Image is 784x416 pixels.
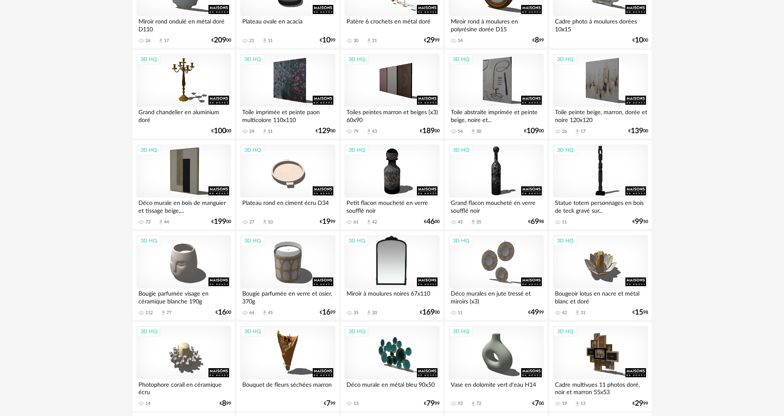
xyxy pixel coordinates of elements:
[562,401,567,407] div: 19
[562,129,567,134] div: 26
[632,401,648,407] div: € 99
[470,219,476,225] span: Download icon
[553,235,577,246] div: 3D HQ
[133,322,235,411] a: 3D HQ Photophore corail en céramique écru 14 €899
[574,128,580,134] span: Download icon
[241,235,264,246] div: 3D HQ
[249,38,254,44] div: 21
[449,16,543,33] div: Miroir rond à moulures en polyrésine dorée D15
[420,310,440,315] div: € 00
[249,219,254,225] div: 27
[535,38,539,43] span: 8
[220,401,231,407] div: € 99
[535,401,539,407] span: 7
[553,54,577,65] div: 3D HQ
[137,145,161,155] div: 3D HQ
[476,219,481,225] div: 35
[353,38,358,44] div: 30
[449,326,473,337] div: 3D HQ
[531,310,539,315] span: 49
[320,219,335,225] div: € 99
[249,129,254,134] div: 24
[249,310,254,316] div: 64
[528,310,544,315] div: € 99
[635,219,643,225] span: 99
[632,310,648,315] div: € 98
[322,310,330,315] span: 16
[445,322,547,411] a: 3D HQ Vase en dolomite vert d'eau H14 93 Download icon 72 €700
[528,219,544,225] div: € 98
[158,219,164,225] span: Download icon
[631,128,643,134] span: 139
[262,310,268,316] span: Download icon
[422,310,435,315] span: 169
[366,219,372,225] span: Download icon
[553,288,648,305] div: Bougeoir lotus en nacre et métal blanc et doré
[527,128,539,134] span: 109
[145,38,150,44] div: 26
[372,310,377,316] div: 20
[268,219,273,225] div: 10
[133,50,235,139] a: 3D HQ Grand chandelier en aluminium doré €10000
[449,54,473,65] div: 3D HQ
[549,231,651,320] a: 3D HQ Bougeoir lotus en nacre et métal blanc et doré 42 Download icon 31 €1598
[341,231,443,320] a: 3D HQ Miroir à moulures noires 67x110 35 Download icon 20 €16900
[449,235,473,246] div: 3D HQ
[341,50,443,139] a: 3D HQ Toiles peintes marron et beiges (x3) 60x90 79 Download icon 43 €18900
[262,128,268,134] span: Download icon
[236,231,339,320] a: 3D HQ Bougie parfumée en verre et osier, 370g 64 Download icon 45 €1699
[240,16,335,33] div: Plateau ovale en acacia
[320,38,335,43] div: € 99
[136,16,231,33] div: Miroir rond ondulé en métal doré D110
[458,219,463,225] div: 45
[240,288,335,305] div: Bougie parfumée en verre et osier, 370g
[322,38,330,43] span: 10
[268,129,273,134] div: 11
[137,235,161,246] div: 3D HQ
[344,107,439,123] div: Toiles peintes marron et beiges (x3) 60x90
[476,401,481,407] div: 72
[240,197,335,214] div: Plateau rond en ciment écru D34
[211,219,231,225] div: € 00
[445,231,547,320] a: 3D HQ Déco murales en jute tressé et miroirs (x3) 11 €4999
[426,219,435,225] span: 46
[136,379,231,396] div: Photophore corail en céramique écru
[341,322,443,411] a: 3D HQ Déco murale en métal bleu 90x50 13 €7999
[574,401,580,407] span: Download icon
[366,128,372,134] span: Download icon
[420,128,440,134] div: € 00
[628,128,648,134] div: € 00
[458,129,463,134] div: 54
[532,401,544,407] div: € 00
[553,145,577,155] div: 3D HQ
[133,231,235,320] a: 3D HQ Bougie parfumée visage en céramique blanche 190g 112 Download icon 77 €1600
[324,401,335,407] div: € 99
[268,310,273,316] div: 45
[635,38,643,43] span: 10
[345,326,369,337] div: 3D HQ
[262,38,268,44] span: Download icon
[158,38,164,44] span: Download icon
[553,16,648,33] div: Cadre photo à moulures dorées 10x15
[344,288,439,305] div: Miroir à moulures noires 67x110
[422,128,435,134] span: 189
[458,310,463,316] div: 11
[532,38,544,43] div: € 99
[145,401,150,407] div: 14
[214,219,226,225] span: 199
[164,219,169,225] div: 44
[562,219,567,225] div: 11
[160,310,166,316] span: Download icon
[580,401,585,407] div: 13
[531,219,539,225] span: 69
[326,401,330,407] span: 7
[145,219,150,225] div: 73
[345,54,369,65] div: 3D HQ
[426,401,435,407] span: 79
[445,50,547,139] a: 3D HQ Toile abstraite imprimée et peinte beige, noire et... 54 Download icon 30 €10900
[366,310,372,316] span: Download icon
[562,310,567,316] div: 42
[424,401,440,407] div: € 99
[136,288,231,305] div: Bougie parfumée visage en céramique blanche 190g
[344,379,439,396] div: Déco murale en métal bleu 90x50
